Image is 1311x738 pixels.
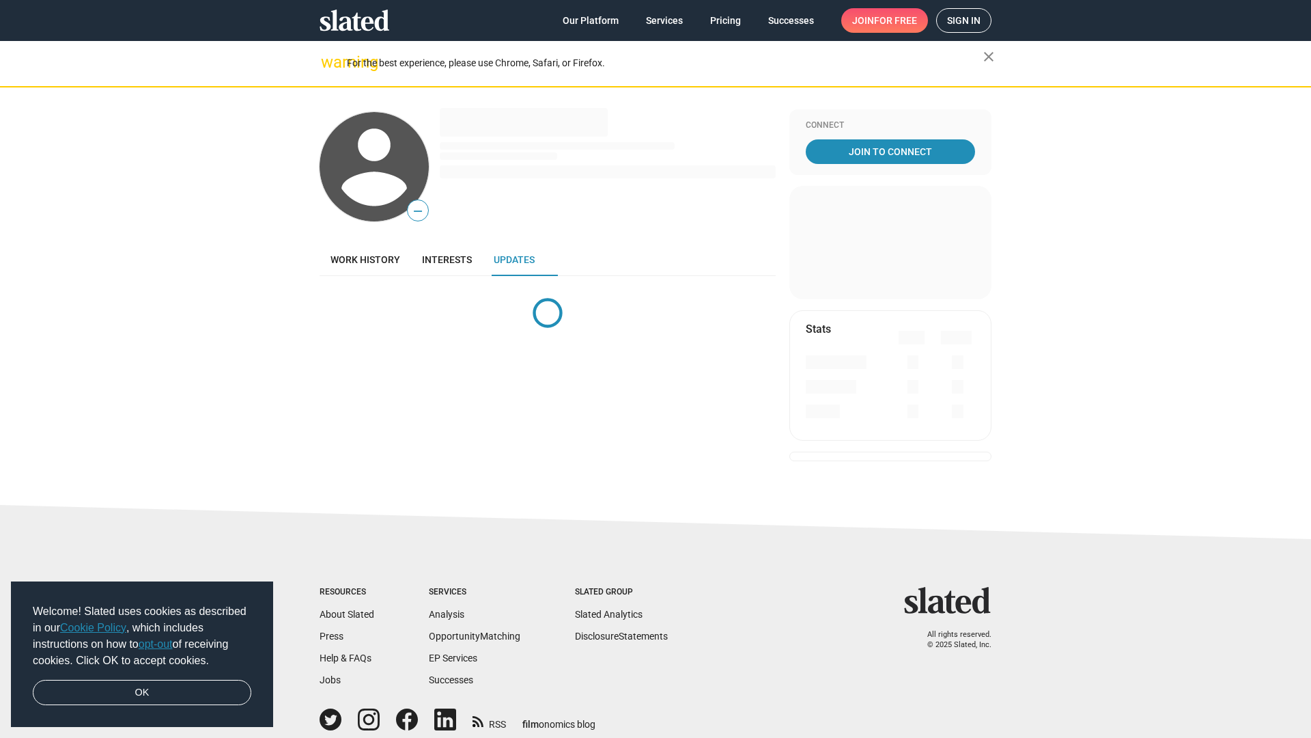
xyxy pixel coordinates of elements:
span: Join [852,8,917,33]
a: OpportunityMatching [429,631,520,642]
div: Resources [320,587,374,598]
span: Work history [330,254,400,265]
span: Our Platform [563,8,619,33]
span: Interests [422,254,472,265]
a: Help & FAQs [320,653,371,664]
span: Pricing [710,8,741,33]
a: Analysis [429,609,464,620]
a: opt-out [139,638,173,650]
a: Work history [320,243,411,276]
a: EP Services [429,653,477,664]
a: Jobs [320,674,341,685]
span: for free [874,8,917,33]
div: Services [429,587,520,598]
div: Connect [806,120,975,131]
mat-icon: warning [321,54,337,70]
a: Pricing [699,8,752,33]
a: Join To Connect [806,139,975,164]
span: Welcome! Slated uses cookies as described in our , which includes instructions on how to of recei... [33,603,251,669]
a: Cookie Policy [60,622,126,633]
span: — [408,202,428,220]
a: filmonomics blog [522,707,595,731]
a: Press [320,631,343,642]
div: Slated Group [575,587,668,598]
a: Interests [411,243,483,276]
a: DisclosureStatements [575,631,668,642]
a: Successes [429,674,473,685]
mat-icon: close [981,49,997,65]
a: About Slated [320,609,374,620]
span: Join To Connect [808,139,972,164]
div: For the best experience, please use Chrome, Safari, or Firefox. [347,54,983,72]
a: Slated Analytics [575,609,643,620]
a: Services [635,8,694,33]
a: dismiss cookie message [33,680,251,706]
span: film [522,719,539,730]
p: All rights reserved. © 2025 Slated, Inc. [913,630,991,650]
span: Successes [768,8,814,33]
span: Sign in [947,9,981,32]
a: Our Platform [552,8,630,33]
a: Joinfor free [841,8,928,33]
a: Successes [757,8,825,33]
a: Sign in [936,8,991,33]
a: Updates [483,243,546,276]
a: RSS [473,710,506,731]
span: Services [646,8,683,33]
mat-card-title: Stats [806,322,831,336]
div: cookieconsent [11,582,273,728]
span: Updates [494,254,535,265]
